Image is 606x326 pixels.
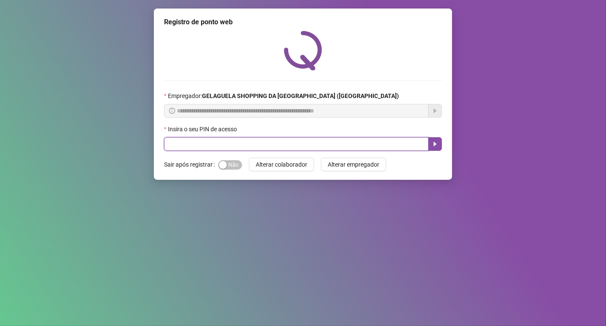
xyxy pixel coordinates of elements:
[164,158,218,171] label: Sair após registrar
[169,108,175,114] span: info-circle
[164,17,442,27] div: Registro de ponto web
[256,160,307,169] span: Alterar colaborador
[249,158,314,171] button: Alterar colaborador
[321,158,386,171] button: Alterar empregador
[284,31,322,70] img: QRPoint
[168,91,399,101] span: Empregador :
[432,141,439,147] span: caret-right
[164,124,242,134] label: Insira o seu PIN de acesso
[202,92,399,99] strong: GELAGUELA SHOPPING DA [GEOGRAPHIC_DATA] ([GEOGRAPHIC_DATA])
[328,160,379,169] span: Alterar empregador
